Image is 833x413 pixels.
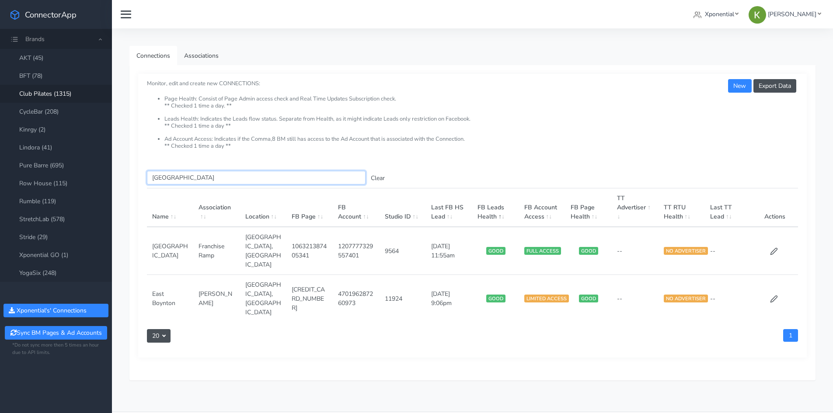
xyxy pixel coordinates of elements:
button: Clear [366,171,390,185]
a: Connections [129,46,177,66]
span: GOOD [579,247,598,255]
td: -- [612,275,658,323]
small: *Do not sync more then 5 times an hour due to API limits. [12,342,100,357]
td: [GEOGRAPHIC_DATA],[GEOGRAPHIC_DATA] [240,275,286,323]
th: Name [147,188,193,227]
td: [GEOGRAPHIC_DATA] [147,227,193,275]
th: TT Advertiser [612,188,658,227]
td: East Boynton [147,275,193,323]
button: Export Data [753,79,796,93]
span: GOOD [486,295,505,302]
th: Location [240,188,286,227]
td: [DATE] 9:06pm [426,275,472,323]
td: -- [705,227,751,275]
th: FB Account Access [519,188,565,227]
button: Sync BM Pages & Ad Accounts [5,326,107,340]
th: FB Leads Health [472,188,519,227]
td: 470196287260973 [333,275,379,323]
th: FB Page [286,188,333,227]
td: [DATE] 11:55am [426,227,472,275]
button: Xponential's' Connections [3,304,108,317]
li: Ad Account Access: Indicates if the Comma,8 BM still has access to the Ad Account that is associa... [164,136,798,149]
button: New [728,79,751,93]
small: Monitor, edit and create new CONNECTIONS: [147,73,798,149]
td: Franchise Ramp [193,227,240,275]
td: 106321387405341 [286,227,333,275]
td: [GEOGRAPHIC_DATA],[GEOGRAPHIC_DATA] [240,227,286,275]
input: enter text you want to search [147,171,366,184]
td: -- [612,227,658,275]
th: Last FB HS Lead [426,188,472,227]
span: [PERSON_NAME] [768,10,816,18]
td: [PERSON_NAME] [193,275,240,323]
td: [CREDIT_CARD_NUMBER] [286,275,333,323]
span: Brands [25,35,45,43]
button: 20 [147,329,171,343]
img: Kristine Lee [749,6,766,24]
th: Last TT Lead [705,188,751,227]
td: 1207777329557401 [333,227,379,275]
span: GOOD [486,247,505,255]
th: Actions [751,188,798,227]
th: FB Account [333,188,379,227]
span: NO ADVERTISER [664,295,708,302]
td: 9564 [380,227,426,275]
span: GOOD [579,295,598,302]
td: -- [705,275,751,323]
th: Association [193,188,240,227]
a: [PERSON_NAME] [745,6,824,22]
span: FULL ACCESS [524,247,561,255]
span: ConnectorApp [25,9,77,20]
li: Leads Health: Indicates the Leads flow status. Separate from Health, as it might indicate Leads o... [164,116,798,136]
span: LIMITED ACCESS [524,295,569,302]
th: Studio ID [380,188,426,227]
a: Xponential [690,6,742,22]
a: 1 [783,329,798,342]
th: FB Page Health [565,188,612,227]
span: NO ADVERTISER [664,247,708,255]
li: Page Health: Consist of Page Admin access check and Real Time Updates Subscription check. ** Chec... [164,96,798,116]
td: 11924 [380,275,426,323]
th: TT RTU Health [659,188,705,227]
span: Xponential [705,10,734,18]
a: Associations [177,46,226,66]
